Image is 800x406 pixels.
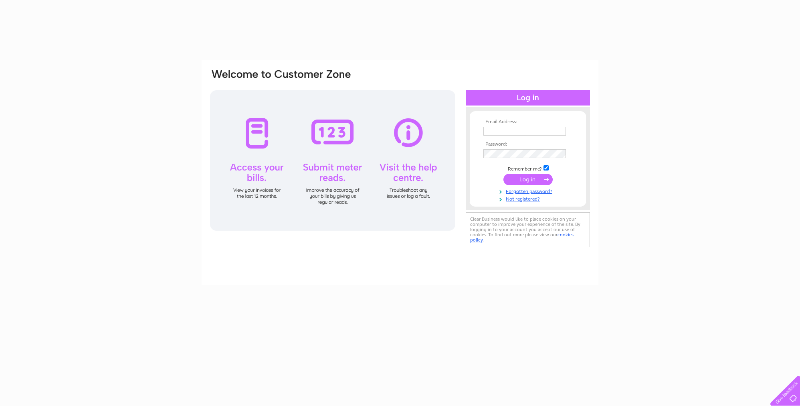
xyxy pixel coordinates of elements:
[503,174,553,185] input: Submit
[481,142,574,147] th: Password:
[466,212,590,247] div: Clear Business would like to place cookies on your computer to improve your experience of the sit...
[481,119,574,125] th: Email Address:
[483,195,574,202] a: Not registered?
[481,164,574,172] td: Remember me?
[483,187,574,195] a: Forgotten password?
[470,232,574,243] a: cookies policy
